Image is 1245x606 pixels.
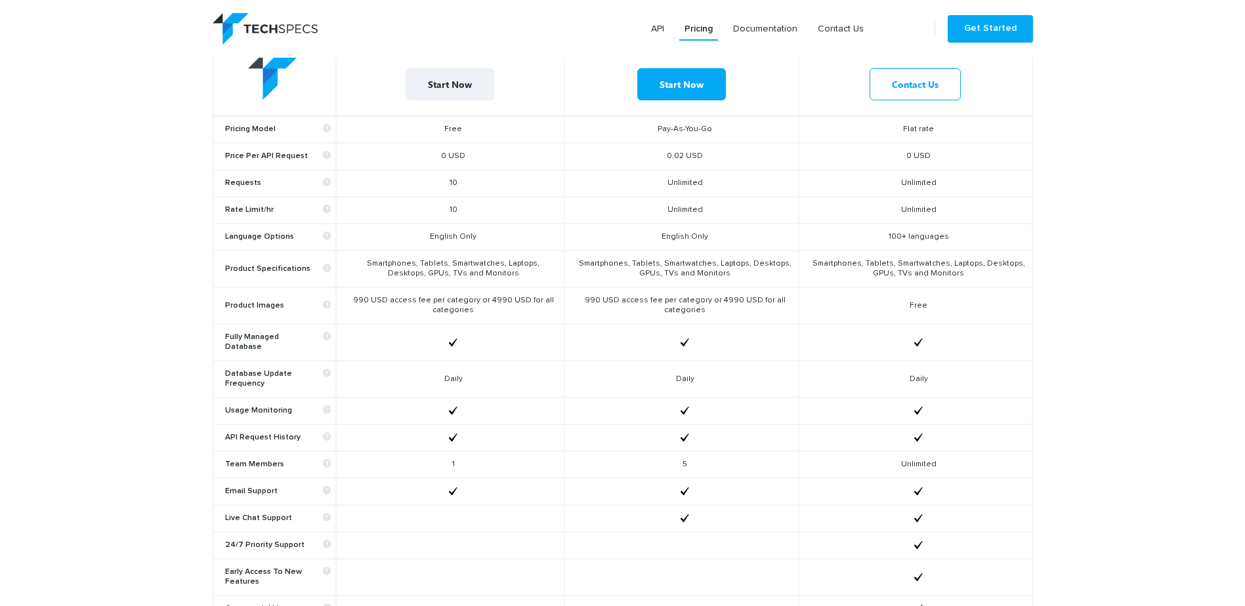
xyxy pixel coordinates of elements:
b: 24/7 Priority Support [225,540,331,550]
img: logo [213,13,318,45]
td: 990 USD access fee per category or 4990 USD for all categories [564,287,799,324]
b: Pricing Model [225,125,331,134]
b: Rate Limit/hr [225,205,331,215]
a: Contact Us [870,68,961,100]
b: API Request History [225,433,331,443]
td: 990 USD access fee per category or 4990 USD for all categories [336,287,564,324]
a: Start Now [637,68,726,100]
b: Email Support [225,487,331,496]
td: Daily [799,361,1032,397]
td: 1 [336,451,564,478]
a: Get Started [948,15,1033,43]
td: 5 [564,451,799,478]
td: 10 [336,197,564,224]
td: Smartphones, Tablets, Smartwatches, Laptops, Desktops, GPUs, TVs and Monitors [564,251,799,287]
b: Fully Managed Database [225,333,331,352]
td: Daily [564,361,799,397]
td: Unlimited [799,197,1032,224]
td: Free [336,116,564,144]
td: Unlimited [564,197,799,224]
b: Live Chat Support [225,514,331,523]
b: Language Options [225,232,331,242]
td: 10 [336,170,564,197]
td: Flat rate [799,116,1032,144]
img: table-logo.png [248,54,301,100]
b: Early Access To New Features [225,567,331,587]
td: Unlimited [799,170,1032,197]
b: Requests [225,178,331,188]
td: 0 USD [336,143,564,170]
td: 0 USD [799,143,1032,170]
a: Contact Us [812,17,869,41]
td: English Only [336,224,564,251]
td: Daily [336,361,564,397]
b: Team Members [225,460,331,470]
b: Product Specifications [225,264,331,274]
td: Free [799,287,1032,324]
td: Unlimited [564,170,799,197]
b: Usage Monitoring [225,406,331,416]
td: 0.02 USD [564,143,799,170]
a: API [646,17,669,41]
td: English Only [564,224,799,251]
td: 100+ languages [799,224,1032,251]
b: Product Images [225,301,331,311]
td: Pay-As-You-Go [564,116,799,144]
a: Start Now [406,68,494,100]
td: Smartphones, Tablets, Smartwatches, Laptops, Desktops, GPUs, TVs and Monitors [799,251,1032,287]
td: Unlimited [799,451,1032,478]
b: Price Per API Request [225,151,331,161]
a: Pricing [679,17,718,41]
b: Database Update Frequency [225,369,331,389]
td: Smartphones, Tablets, Smartwatches, Laptops, Desktops, GPUs, TVs and Monitors [336,251,564,287]
a: Documentation [728,17,803,41]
